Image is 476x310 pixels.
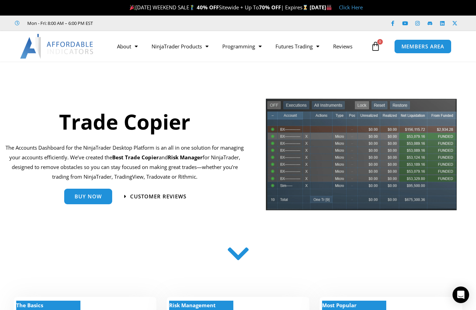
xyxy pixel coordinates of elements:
[215,38,269,54] a: Programming
[310,4,332,11] strong: [DATE]
[26,19,93,27] span: Mon - Fri: 8:00 AM – 6:00 PM EST
[327,5,332,10] img: 🏭
[197,4,219,11] strong: 40% OFF
[5,107,244,136] h1: Trade Copier
[145,38,215,54] a: NinjaTrader Products
[110,38,369,54] nav: Menu
[130,194,186,199] span: Customer Reviews
[453,286,469,303] div: Open Intercom Messenger
[394,39,452,54] a: MEMBERS AREA
[259,4,281,11] strong: 70% OFF
[169,302,216,309] strong: Risk Management
[322,302,357,309] strong: Most Popular
[377,39,383,45] span: 0
[360,36,391,56] a: 0
[401,44,445,49] span: MEMBERS AREA
[124,194,186,199] a: Customer Reviews
[64,189,112,204] a: Buy Now
[303,5,308,10] img: ⌛
[339,4,363,11] a: Click Here
[269,38,326,54] a: Futures Trading
[110,38,145,54] a: About
[168,154,203,161] strong: Risk Manager
[16,302,43,309] strong: The Basics
[128,4,309,11] span: [DATE] WEEKEND SALE Sitewide + Up To | Expires
[75,194,102,199] span: Buy Now
[265,98,458,216] img: tradecopier | Affordable Indicators – NinjaTrader
[130,5,135,10] img: 🎉
[112,154,159,161] b: Best Trade Copier
[326,38,359,54] a: Reviews
[20,34,94,59] img: LogoAI | Affordable Indicators – NinjaTrader
[190,5,195,10] img: 🏌️‍♂️
[5,143,244,181] p: The Accounts Dashboard for the NinjaTrader Desktop Platform is an all in one solution for managin...
[103,20,206,27] iframe: Customer reviews powered by Trustpilot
